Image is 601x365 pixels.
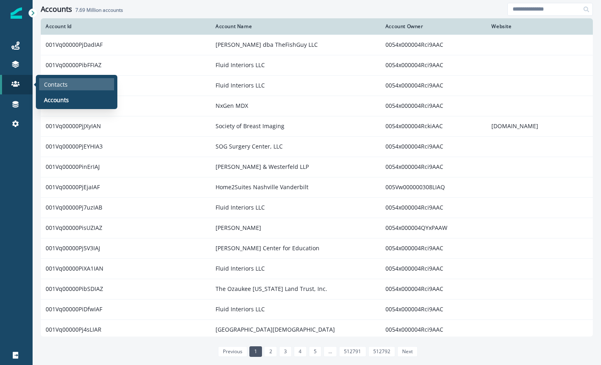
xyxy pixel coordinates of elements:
a: Page 1 is your current page [249,346,262,357]
td: 0054x000004Rci9AAC [381,96,487,116]
td: Fluid Interiors LLC [211,55,381,75]
td: 0054x000004RckiAAC [381,116,487,136]
td: Fluid Interiors LLC [211,299,381,319]
td: [DOMAIN_NAME] [487,116,593,136]
td: 005Vw000000308LIAQ [381,177,487,197]
a: 001Vq00000Pj415IABNxGen MDX0054x000004Rci9AAC [41,96,593,116]
a: Accounts [39,94,114,106]
div: Account Name [216,23,376,30]
td: Home2Suites Nashville Vanderbilt [211,177,381,197]
a: 001Vq00000PiSAKIA3Fluid Interiors LLC0054x000004Rci9AAC [41,75,593,96]
td: 001Vq00000PiDfwIAF [41,299,211,319]
td: NxGen MDX [211,96,381,116]
td: [PERSON_NAME] [211,218,381,238]
td: 0054x000004Rci9AAC [381,258,487,279]
a: 001Vq00000PinErIAJ[PERSON_NAME] & Westerfeld LLP0054x000004Rci9AAC [41,157,593,177]
div: Account Owner [385,23,482,30]
td: 0054x000004Rci9AAC [381,238,487,258]
p: Accounts [44,96,69,104]
td: 0054x000004Rci9AAC [381,299,487,319]
td: [PERSON_NAME] Center for Education [211,238,381,258]
td: 001Vq00000PinErIAJ [41,157,211,177]
a: 001Vq00000PibFFIAZFluid Interiors LLC0054x000004Rci9AAC [41,55,593,75]
h1: Accounts [41,5,72,14]
p: Contacts [44,80,68,89]
a: 001Vq00000PjEYHIA3SOG Surgery Center, LLC0054x000004Rci9AAC [41,136,593,157]
td: 001Vq00000PibSDIAZ [41,279,211,299]
td: 0054x000004Rci9AAC [381,136,487,157]
a: 001Vq00000PjDadIAF[PERSON_NAME] dba TheFishGuy LLC0054x000004Rci9AAC [41,35,593,55]
td: 001Vq00000PisUZIAZ [41,218,211,238]
h2: accounts [75,7,123,13]
a: Page 5 [309,346,321,357]
ul: Pagination [216,346,418,357]
a: Page 2 [264,346,277,357]
a: 001Vq00000PiDfwIAFFluid Interiors LLC0054x000004Rci9AAC [41,299,593,319]
td: [GEOGRAPHIC_DATA][DEMOGRAPHIC_DATA] [211,319,381,340]
td: 0054x000004Rci9AAC [381,279,487,299]
td: 0054x000004Rci9AAC [381,319,487,340]
td: 0054x000004Rci9AAC [381,157,487,177]
td: 001Vq00000PjJXyIAN [41,116,211,136]
td: 0054x000004QYxPAAW [381,218,487,238]
a: 001Vq00000Pj5V3IAJ[PERSON_NAME] Center for Education0054x000004Rci9AAC [41,238,593,258]
td: 001Vq00000PjDadIAF [41,35,211,55]
td: 001Vq00000PiXA1IAN [41,258,211,279]
td: Fluid Interiors LLC [211,75,381,96]
a: 001Vq00000PiXA1IANFluid Interiors LLC0054x000004Rci9AAC [41,258,593,279]
a: 001Vq00000Pj7uzIABFluid Interiors LLC0054x000004Rci9AAC [41,197,593,218]
td: 001Vq00000PiSAKIA3 [41,75,211,96]
td: 0054x000004Rci9AAC [381,75,487,96]
td: 001Vq00000Pj415IAB [41,96,211,116]
a: 001Vq00000PjEjaIAFHome2Suites Nashville Vanderbilt005Vw000000308LIAQ [41,177,593,197]
td: 001Vq00000PjEjaIAF [41,177,211,197]
a: 001Vq00000Pj4sLIAR[GEOGRAPHIC_DATA][DEMOGRAPHIC_DATA]0054x000004Rci9AAC [41,319,593,340]
div: Website [491,23,588,30]
a: Page 3 [279,346,292,357]
td: 001Vq00000PibFFIAZ [41,55,211,75]
td: [PERSON_NAME] dba TheFishGuy LLC [211,35,381,55]
td: Fluid Interiors LLC [211,197,381,218]
td: 001Vq00000PjEYHIA3 [41,136,211,157]
a: 001Vq00000PisUZIAZ[PERSON_NAME]0054x000004QYxPAAW [41,218,593,238]
td: 001Vq00000Pj5V3IAJ [41,238,211,258]
a: 001Vq00000PjJXyIANSociety of Breast Imaging0054x000004RckiAAC[DOMAIN_NAME] [41,116,593,136]
img: Inflection [11,7,22,19]
td: [PERSON_NAME] & Westerfeld LLP [211,157,381,177]
a: 001Vq00000PibSDIAZThe Ozaukee [US_STATE] Land Trust, Inc.0054x000004Rci9AAC [41,279,593,299]
td: Society of Breast Imaging [211,116,381,136]
a: Contacts [39,78,114,90]
a: Jump forward [324,346,337,357]
div: Account Id [46,23,206,30]
td: 0054x000004Rci9AAC [381,197,487,218]
a: Page 512792 [368,346,395,357]
a: Page 512791 [339,346,366,357]
td: 001Vq00000Pj4sLIAR [41,319,211,340]
td: SOG Surgery Center, LLC [211,136,381,157]
span: 7.69 Million [75,7,101,13]
a: Next page [397,346,418,357]
td: The Ozaukee [US_STATE] Land Trust, Inc. [211,279,381,299]
td: 0054x000004Rci9AAC [381,55,487,75]
td: 0054x000004Rci9AAC [381,35,487,55]
td: Fluid Interiors LLC [211,258,381,279]
td: 001Vq00000Pj7uzIAB [41,197,211,218]
a: Page 4 [294,346,306,357]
